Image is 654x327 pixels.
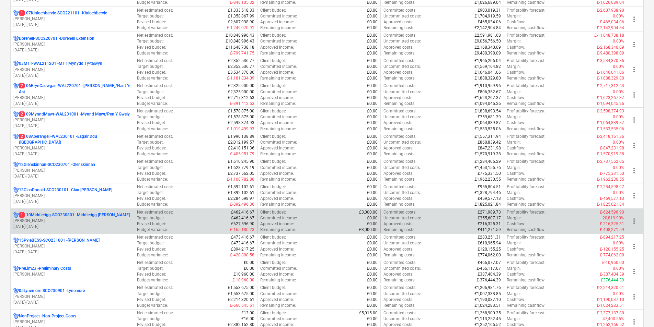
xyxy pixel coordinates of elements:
[474,70,501,75] p: £1,646,041.06
[597,126,624,132] p: £-1,533,535.06
[383,83,416,89] p: Committed costs :
[597,45,624,50] p: £-2,168,340.09
[260,83,286,89] p: Client budget :
[13,111,131,129] div: 209MynndMawr-WAL231001 -Mynnd Mawr/Pen Y Gwely[PERSON_NAME][DATE]-[DATE]
[597,25,624,31] p: £-2,142,904.84
[19,111,25,117] span: 2
[13,22,131,28] p: [DATE] - [DATE]
[620,294,654,327] iframe: Chat Widget
[478,89,501,95] p: £806,352.67
[383,114,421,120] p: Uncommitted costs :
[474,58,501,64] p: £1,965,206.04
[19,313,76,319] p: NonProject - Non-Project Costs
[478,145,501,151] p: £847,231.98
[137,159,173,165] p: Net estimated cost :
[228,95,254,101] p: £2,717,312.63
[228,89,254,95] p: £2,325,900.00
[367,165,378,171] p: £0.00
[367,89,378,95] p: £0.00
[597,120,624,126] p: £-1,064,839.87
[137,151,168,157] p: Budget variance :
[137,13,164,19] p: Target budget :
[507,145,525,151] p: Cashflow :
[367,19,378,25] p: £0.00
[260,75,296,81] p: Remaining income :
[383,108,416,114] p: Committed costs :
[367,38,378,44] p: £0.00
[260,165,297,171] p: Committed income :
[137,171,166,177] p: Revised budget :
[19,187,112,193] p: 13ClanDonald-SCO230101 - Clan [PERSON_NAME]
[13,134,19,145] div: Project has multi currencies enabled
[137,64,164,70] p: Target budget :
[474,25,501,31] p: £2,142,904.84
[367,45,378,50] p: £0.00
[383,126,415,132] p: Remaining costs :
[507,140,521,145] p: Margin :
[507,38,521,44] p: Margin :
[226,45,254,50] p: £11,648,738.18
[137,108,173,114] p: Net estimated cost :
[474,101,501,107] p: £1,094,045.26
[13,73,131,78] p: [DATE] - [DATE]
[597,108,624,114] p: £-2,598,374.93
[507,95,525,101] p: Cashflow :
[613,165,624,171] p: 0.00%
[13,95,131,101] p: [PERSON_NAME]
[367,50,378,56] p: £0.00
[13,61,131,78] div: 03MTT-WAL211201 -MTT Mynydd Ty-talwyn[PERSON_NAME][DATE]-[DATE]
[507,13,521,19] p: Margin :
[507,33,546,38] p: Profitability forecast :
[260,171,294,177] p: Approved income :
[594,33,624,38] p: £-11,648,738.18
[597,58,624,64] p: £-3,534,370.86
[260,95,294,101] p: Approved income :
[367,145,378,151] p: £0.00
[630,15,638,23] span: more_vert
[13,117,131,123] p: [PERSON_NAME]
[630,167,638,175] span: more_vert
[507,19,525,25] p: Cashflow :
[13,238,19,243] div: Project has multi currencies enabled
[507,64,521,70] p: Margin :
[260,120,294,126] p: Approved income :
[137,75,168,81] p: Budget variance :
[13,61,19,66] div: Project has multi currencies enabled
[630,141,638,149] span: more_vert
[630,116,638,124] span: more_vert
[260,33,286,38] p: Client budget :
[507,8,546,13] p: Profitability forecast :
[630,91,638,99] span: more_vert
[228,134,254,140] p: £1,990,138.89
[13,199,131,205] p: [DATE] - [DATE]
[383,70,413,75] p: Approved costs :
[630,192,638,200] span: more_vert
[367,64,378,70] p: £0.00
[367,134,378,140] p: £0.00
[367,151,378,157] p: £0.00
[474,33,501,38] p: £2,591,981.68
[137,140,164,145] p: Target budget :
[13,288,19,294] div: Project has multi currencies enabled
[474,50,501,56] p: £9,480,398.09
[228,108,254,114] p: £1,578,875.00
[507,151,546,157] p: Remaining cashflow :
[383,95,413,101] p: Approved costs :
[137,33,173,38] p: Net estimated cost :
[13,67,131,73] p: [PERSON_NAME]
[230,101,254,107] p: £-391,412.63
[137,120,166,126] p: Revised budget :
[367,95,378,101] p: £0.00
[13,187,19,193] div: Project has multi currencies enabled
[507,108,546,114] p: Profitability forecast :
[507,134,546,140] p: Profitability forecast :
[597,95,624,101] p: £-1,623,267.37
[13,266,131,277] div: PreLim23 -Preliminary Costs[PERSON_NAME]
[228,114,254,120] p: £1,578,875.00
[228,159,254,165] p: £1,610,245.90
[383,38,421,44] p: Uncommitted costs :
[630,293,638,301] span: more_vert
[474,120,501,126] p: £1,064,839.87
[13,10,131,28] div: 107Kinlochbervie-SCO221101 -Kinlochbervie[PERSON_NAME][DATE]-[DATE]
[260,70,294,75] p: Approved income :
